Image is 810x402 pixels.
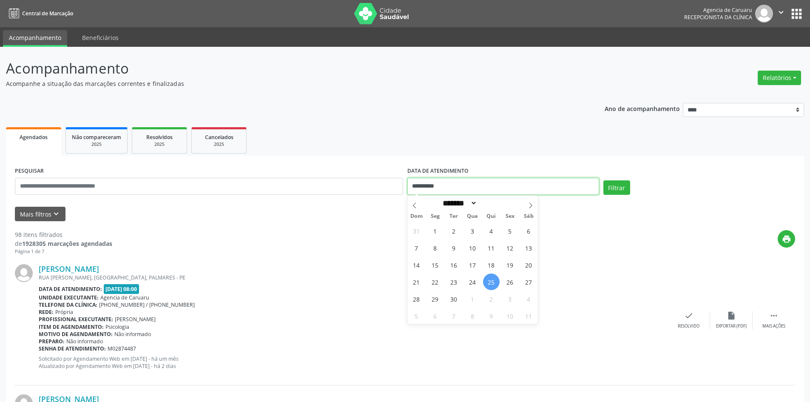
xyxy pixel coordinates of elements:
span: Própria [55,308,73,316]
img: img [755,5,773,23]
span: Outubro 7, 2025 [446,308,462,324]
span: Setembro 10, 2025 [464,239,481,256]
span: Não compareceram [72,134,121,141]
span: Agencia de Caruaru [100,294,149,301]
p: Ano de acompanhamento [605,103,680,114]
span: Outubro 10, 2025 [502,308,518,324]
b: Motivo de agendamento: [39,331,113,338]
div: Agencia de Caruaru [684,6,752,14]
span: [PERSON_NAME] [115,316,156,323]
div: 2025 [198,141,240,148]
b: Unidade executante: [39,294,99,301]
i:  [769,311,779,320]
select: Month [440,199,477,208]
span: Outubro 1, 2025 [464,291,481,307]
span: Setembro 15, 2025 [427,257,443,273]
span: Setembro 5, 2025 [502,222,518,239]
span: Agosto 31, 2025 [408,222,425,239]
div: 98 itens filtrados [15,230,112,239]
span: Setembro 22, 2025 [427,274,443,290]
span: Não informado [114,331,151,338]
span: Setembro 17, 2025 [464,257,481,273]
span: Setembro 14, 2025 [408,257,425,273]
a: Central de Marcação [6,6,73,20]
span: Setembro 25, 2025 [483,274,500,290]
button: Relatórios [758,71,801,85]
div: Resolvido [678,323,699,329]
span: Setembro 19, 2025 [502,257,518,273]
span: Setembro 24, 2025 [464,274,481,290]
span: Setembro 23, 2025 [446,274,462,290]
span: Setembro 30, 2025 [446,291,462,307]
label: DATA DE ATENDIMENTO [407,165,469,178]
span: Setembro 7, 2025 [408,239,425,256]
span: Não informado [66,338,103,345]
span: Dom [407,214,426,219]
i: insert_drive_file [727,311,736,320]
span: Setembro 3, 2025 [464,222,481,239]
p: Acompanhamento [6,58,565,79]
span: [PHONE_NUMBER] / [PHONE_NUMBER] [99,301,195,308]
b: Senha de atendimento: [39,345,106,352]
a: Beneficiários [76,30,125,45]
span: Qui [482,214,500,219]
b: Rede: [39,308,54,316]
button:  [773,5,789,23]
button: Filtrar [603,180,630,195]
span: Outubro 5, 2025 [408,308,425,324]
button: print [778,230,795,248]
div: 2025 [72,141,121,148]
span: Setembro 26, 2025 [502,274,518,290]
span: Outubro 3, 2025 [502,291,518,307]
button: apps [789,6,804,21]
div: Página 1 de 7 [15,248,112,255]
div: de [15,239,112,248]
span: Qua [463,214,482,219]
div: 2025 [138,141,181,148]
span: Setembro 4, 2025 [483,222,500,239]
i: keyboard_arrow_down [51,209,61,219]
b: Data de atendimento: [39,285,102,293]
span: Outubro 4, 2025 [520,291,537,307]
span: Outubro 8, 2025 [464,308,481,324]
div: Mais ações [762,323,785,329]
span: Setembro 16, 2025 [446,257,462,273]
span: Setembro 11, 2025 [483,239,500,256]
span: Setembro 6, 2025 [520,222,537,239]
i: print [782,234,791,244]
span: Setembro 27, 2025 [520,274,537,290]
span: Central de Marcação [22,10,73,17]
span: Recepcionista da clínica [684,14,752,21]
span: Setembro 20, 2025 [520,257,537,273]
span: Outubro 9, 2025 [483,308,500,324]
span: Setembro 28, 2025 [408,291,425,307]
img: img [15,264,33,282]
span: M02874487 [108,345,136,352]
strong: 1928305 marcações agendadas [22,239,112,248]
span: Outubro 6, 2025 [427,308,443,324]
i: check [684,311,693,320]
label: PESQUISAR [15,165,44,178]
div: RUA [PERSON_NAME], [GEOGRAPHIC_DATA], PALMARES - PE [39,274,668,281]
button: Mais filtroskeyboard_arrow_down [15,207,65,222]
span: Cancelados [205,134,233,141]
span: Setembro 2, 2025 [446,222,462,239]
span: Outubro 2, 2025 [483,291,500,307]
span: Resolvidos [146,134,173,141]
span: Setembro 21, 2025 [408,274,425,290]
span: Setembro 12, 2025 [502,239,518,256]
input: Year [477,199,505,208]
a: [PERSON_NAME] [39,264,99,274]
span: Setembro 29, 2025 [427,291,443,307]
i:  [776,8,786,17]
span: Setembro 18, 2025 [483,257,500,273]
span: Ter [444,214,463,219]
p: Acompanhe a situação das marcações correntes e finalizadas [6,79,565,88]
span: Agendados [20,134,48,141]
span: Sex [500,214,519,219]
b: Item de agendamento: [39,323,104,331]
span: [DATE] 08:00 [104,284,139,294]
span: Seg [426,214,444,219]
span: Setembro 9, 2025 [446,239,462,256]
p: Solicitado por Agendamento Web em [DATE] - há um mês Atualizado por Agendamento Web em [DATE] - h... [39,355,668,370]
